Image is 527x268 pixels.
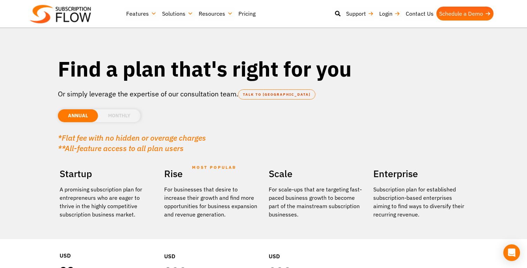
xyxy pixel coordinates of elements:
[123,7,159,21] a: Features
[436,7,494,21] a: Schedule a Demo
[376,7,403,21] a: Login
[503,244,520,261] div: Open Intercom Messenger
[58,143,184,153] em: **All-feature access to all plan users
[269,231,363,264] div: USD
[60,230,154,263] div: USD
[60,166,154,182] h2: Startup
[164,166,258,182] h2: Rise
[58,133,206,143] em: *Flat fee with no hidden or overage charges
[403,7,436,21] a: Contact Us
[343,7,376,21] a: Support
[58,89,469,99] p: Or simply leverage the expertise of our consultation team.
[238,89,315,100] a: TALK TO [GEOGRAPHIC_DATA]
[373,185,467,219] p: Subscription plan for established subscription-based enterprises aiming to find ways to diversify...
[159,7,196,21] a: Solutions
[269,166,363,182] h2: Scale
[60,185,154,219] p: A promising subscription plan for entrepreneurs who are eager to thrive in the highly competitive...
[196,7,236,21] a: Resources
[164,185,258,219] div: For businesses that desire to increase their growth and find more opportunities for business expa...
[58,56,469,82] h1: Find a plan that's right for you
[58,109,98,122] li: ANNUAL
[192,159,236,175] span: MOST POPULAR
[164,231,258,264] div: USD
[236,7,258,21] a: Pricing
[269,185,363,219] div: For scale-ups that are targeting fast-paced business growth to become part of the mainstream subs...
[30,5,91,23] img: Subscriptionflow
[98,109,140,122] li: MONTHLY
[373,166,467,182] h2: Enterprise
